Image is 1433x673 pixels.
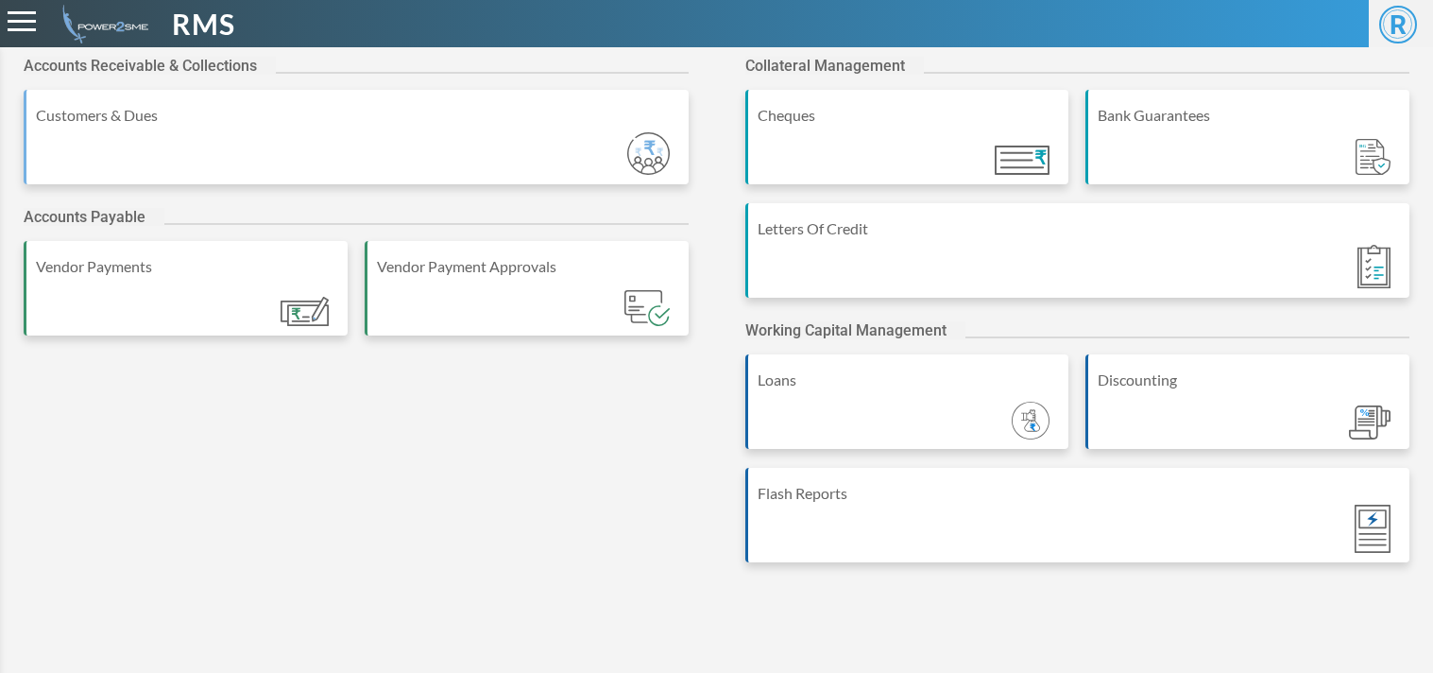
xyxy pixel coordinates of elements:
div: Letters Of Credit [758,217,1401,240]
span: R [1379,6,1417,43]
h2: Accounts Receivable & Collections [24,57,276,75]
img: Module_ic [627,132,670,175]
img: Module_ic [281,297,329,326]
div: Vendor Payment Approvals [377,255,679,278]
img: Module_ic [1349,406,1390,440]
a: Loans Module_ic [745,354,1069,468]
div: Loans [758,369,1060,391]
span: RMS [172,3,235,45]
a: Customers & Dues Module_ic [24,90,689,203]
img: Module_ic [624,290,669,326]
a: Bank Guarantees Module_ic [1085,90,1409,203]
img: Module_ic [995,146,1049,175]
img: Module_ic [1355,505,1390,553]
a: Discounting Module_ic [1085,354,1409,468]
a: Flash Reports Module_ic [745,468,1410,581]
div: Vendor Payments [36,255,338,278]
h2: Working Capital Management [745,321,965,339]
div: Discounting [1098,369,1400,391]
div: Customers & Dues [36,104,679,127]
h2: Collateral Management [745,57,924,75]
div: Flash Reports [758,482,1401,505]
img: Module_ic [1012,402,1049,440]
div: Bank Guarantees [1098,104,1400,127]
a: Cheques Module_ic [745,90,1069,203]
img: admin [55,5,148,43]
h2: Accounts Payable [24,208,164,226]
img: Module_ic [1356,139,1390,176]
a: Vendor Payments Module_ic [24,241,348,354]
a: Vendor Payment Approvals Module_ic [365,241,689,354]
div: Cheques [758,104,1060,127]
img: Module_ic [1357,245,1390,288]
a: Letters Of Credit Module_ic [745,203,1410,317]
